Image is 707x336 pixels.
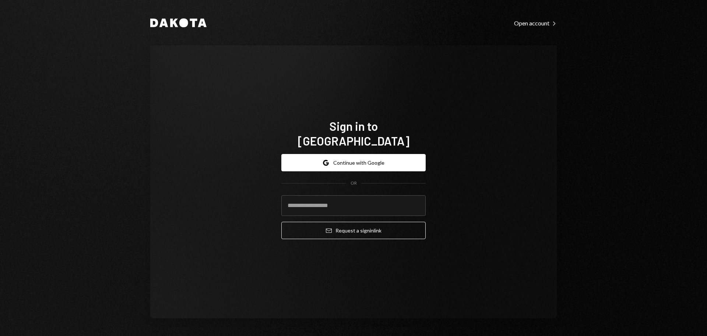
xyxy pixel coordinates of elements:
[281,119,426,148] h1: Sign in to [GEOGRAPHIC_DATA]
[351,180,357,186] div: OR
[514,19,557,27] a: Open account
[281,154,426,171] button: Continue with Google
[514,20,557,27] div: Open account
[281,222,426,239] button: Request a signinlink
